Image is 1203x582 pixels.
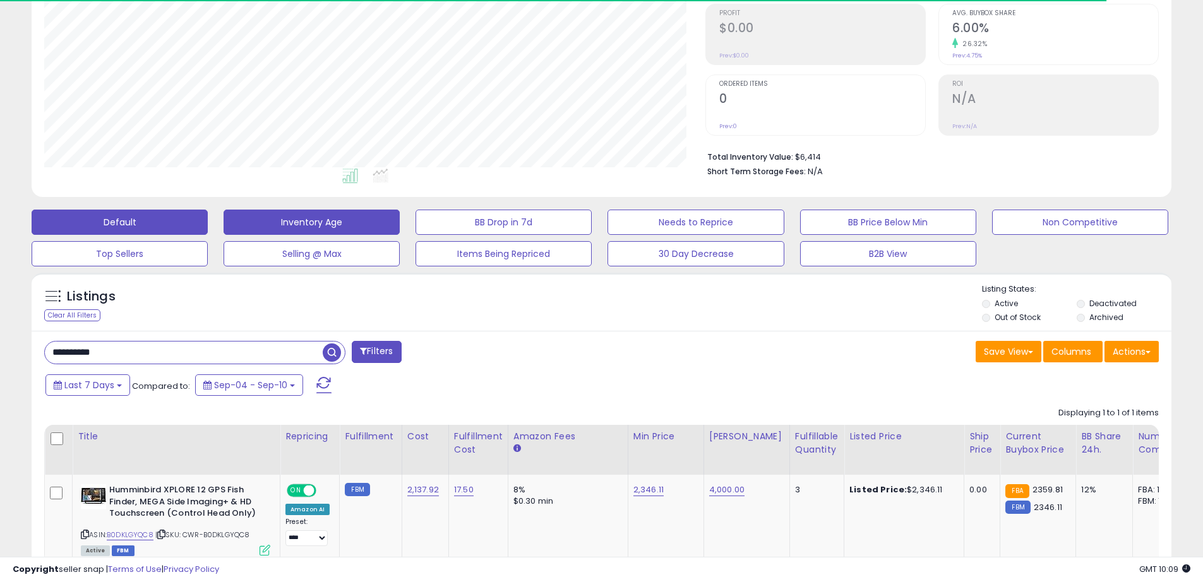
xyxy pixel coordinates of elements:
span: ROI [952,81,1158,88]
small: Prev: N/A [952,122,977,130]
div: BB Share 24h. [1081,430,1127,456]
button: Save View [976,341,1041,362]
a: Terms of Use [108,563,162,575]
span: FBM [112,545,135,556]
span: Columns [1051,345,1091,358]
b: Humminbird XPLORE 12 GPS Fish Finder, MEGA Side Imaging+ & HD Touchscreen (Control Head Only) [109,484,263,523]
span: OFF [314,485,335,496]
span: ON [288,485,304,496]
div: Fulfillment Cost [454,430,503,456]
small: FBM [345,483,369,496]
div: Min Price [633,430,698,443]
span: Compared to: [132,380,190,392]
div: ASIN: [81,484,270,554]
h2: N/A [952,92,1158,109]
small: FBM [1005,501,1030,514]
label: Deactivated [1089,298,1137,309]
button: 30 Day Decrease [607,241,784,266]
h2: $0.00 [719,21,925,38]
p: Listing States: [982,283,1171,295]
button: BB Price Below Min [800,210,976,235]
button: Actions [1104,341,1159,362]
div: Listed Price [849,430,959,443]
button: Selling @ Max [224,241,400,266]
div: Num of Comp. [1138,430,1184,456]
div: Title [78,430,275,443]
span: 2025-09-18 10:09 GMT [1139,563,1190,575]
div: Amazon Fees [513,430,623,443]
h5: Listings [67,288,116,306]
a: B0DKLGYQC8 [107,530,153,540]
button: Top Sellers [32,241,208,266]
small: Prev: 4.75% [952,52,982,59]
small: 26.32% [958,39,987,49]
h2: 0 [719,92,925,109]
span: All listings currently available for purchase on Amazon [81,545,110,556]
div: 8% [513,484,618,496]
small: Prev: $0.00 [719,52,749,59]
a: 17.50 [454,484,474,496]
div: FBA: 1 [1138,484,1180,496]
small: Amazon Fees. [513,443,521,454]
button: Inventory Age [224,210,400,235]
div: 3 [795,484,834,496]
img: 41fiDwmQ6iL._SL40_.jpg [81,484,106,509]
div: Fulfillment [345,430,396,443]
label: Archived [1089,312,1123,323]
small: FBA [1005,484,1029,498]
div: $2,346.11 [849,484,954,496]
div: Clear All Filters [44,309,100,321]
div: Displaying 1 to 1 of 1 items [1058,407,1159,419]
div: Current Buybox Price [1005,430,1070,456]
span: | SKU: CWR-B0DKLGYQC8 [155,530,250,540]
div: Amazon AI [285,504,330,515]
div: $0.30 min [513,496,618,507]
button: Non Competitive [992,210,1168,235]
div: Ship Price [969,430,995,456]
span: Last 7 Days [64,379,114,391]
div: Preset: [285,518,330,546]
button: Default [32,210,208,235]
div: Cost [407,430,443,443]
span: Profit [719,10,925,17]
span: 2346.11 [1034,501,1062,513]
b: Short Term Storage Fees: [707,166,806,177]
label: Out of Stock [995,312,1041,323]
button: B2B View [800,241,976,266]
b: Total Inventory Value: [707,151,793,162]
div: [PERSON_NAME] [709,430,784,443]
span: Ordered Items [719,81,925,88]
div: Fulfillable Quantity [795,430,839,456]
span: Sep-04 - Sep-10 [214,379,287,391]
button: Columns [1043,341,1103,362]
div: 12% [1081,484,1123,496]
div: FBM: 14 [1138,496,1180,507]
div: Repricing [285,430,334,443]
li: $6,414 [707,148,1149,163]
label: Active [995,298,1018,309]
button: Sep-04 - Sep-10 [195,374,303,396]
a: 4,000.00 [709,484,745,496]
span: Avg. Buybox Share [952,10,1158,17]
button: Needs to Reprice [607,210,784,235]
a: Privacy Policy [164,563,219,575]
button: BB Drop in 7d [416,210,592,235]
a: 2,346.11 [633,484,664,496]
span: 2359.81 [1032,484,1063,496]
span: N/A [808,165,823,177]
a: 2,137.92 [407,484,439,496]
button: Items Being Repriced [416,241,592,266]
strong: Copyright [13,563,59,575]
div: seller snap | | [13,564,219,576]
button: Last 7 Days [45,374,130,396]
small: Prev: 0 [719,122,737,130]
div: 0.00 [969,484,990,496]
h2: 6.00% [952,21,1158,38]
b: Listed Price: [849,484,907,496]
button: Filters [352,341,401,363]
